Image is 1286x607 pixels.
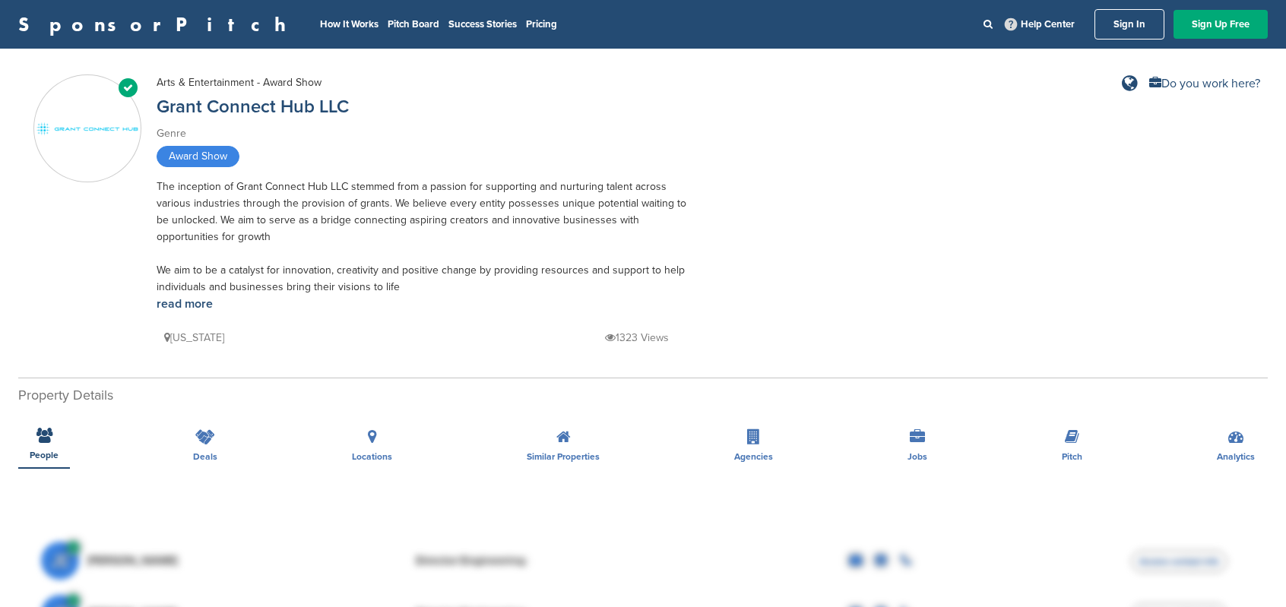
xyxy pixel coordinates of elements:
[157,96,349,118] a: Grant Connect Hub LLC
[18,14,296,34] a: SponsorPitch
[157,74,321,91] div: Arts & Entertainment - Award Show
[1174,10,1268,39] a: Sign Up Free
[1094,9,1164,40] a: Sign In
[1002,15,1078,33] a: Help Center
[1131,550,1227,573] span: Access contact info
[734,452,773,461] span: Agencies
[1149,77,1260,90] a: Do you work here?
[320,18,379,30] a: How It Works
[41,534,1245,587] a: JE [PERSON_NAME] Director Engineering Access contact info
[157,296,213,311] a: read more
[157,179,689,313] div: The inception of Grant Connect Hub LLC stemmed from a passion for supporting and nurturing talent...
[30,451,59,460] span: People
[1217,452,1255,461] span: Analytics
[1062,452,1082,461] span: Pitch
[164,328,224,347] p: [US_STATE]
[18,385,1268,406] h2: Property Details
[527,452,600,461] span: Similar Properties
[193,452,217,461] span: Deals
[388,18,439,30] a: Pitch Board
[87,555,179,567] span: [PERSON_NAME]
[41,542,79,580] span: JE
[605,328,669,347] p: 1323 Views
[415,555,643,567] div: Director Engineering
[157,125,689,142] div: Genre
[526,18,557,30] a: Pricing
[34,120,141,138] img: Sponsorpitch & Grant Connect Hub LLC
[907,452,927,461] span: Jobs
[157,146,239,167] span: Award Show
[448,18,517,30] a: Success Stories
[352,452,392,461] span: Locations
